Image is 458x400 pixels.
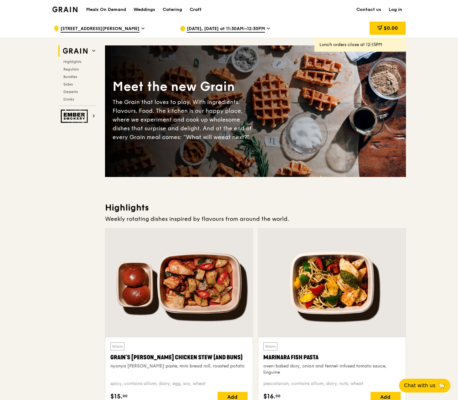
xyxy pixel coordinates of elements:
div: Marinara Fish Pasta [263,353,401,362]
div: Weekly rotating dishes inspired by flavours from around the world. [105,215,406,223]
img: Grain [52,7,78,12]
div: Weddings [134,0,155,19]
div: Warm [110,342,124,351]
span: $0.00 [384,25,398,31]
div: oven-baked dory, onion and fennel-infused tomato sauce, linguine [263,363,401,376]
div: Warm [263,342,277,351]
span: 🦙 [438,382,445,389]
div: Grain's [PERSON_NAME] Chicken Stew (and buns) [110,353,248,362]
div: Catering [163,0,182,19]
span: Desserts [63,90,78,94]
button: Chat with us🦙 [399,379,450,392]
span: [DATE], [DATE] at 11:30AM–12:30PM [187,26,265,33]
a: Catering [159,0,186,19]
span: Chat with us [404,382,435,389]
span: Highlights [63,60,81,64]
a: Craft [186,0,205,19]
span: Sides [63,82,73,86]
div: nyonya [PERSON_NAME] paste, mini bread roll, roasted potato [110,363,248,369]
div: Lunch orders close at 12:15PM [319,42,401,48]
div: spicy, contains allium, dairy, egg, soy, wheat [110,381,248,387]
span: 00 [123,393,128,398]
span: 00 [276,393,281,398]
span: eat next?” [221,134,250,141]
a: Log in [385,0,406,19]
h3: Highlights [105,202,406,213]
img: Ember Smokery web logo [61,110,90,123]
div: Craft [190,0,202,19]
span: Regulars [63,67,79,71]
a: Weddings [130,0,159,19]
div: The Grain that loves to play. With ingredients. Flavours. Food. The kitchen is our happy place, w... [113,98,255,142]
span: [STREET_ADDRESS][PERSON_NAME] [61,26,140,33]
div: pescatarian, contains allium, dairy, nuts, wheat [263,381,401,387]
img: Grain web logo [61,45,90,57]
a: Contact us [353,0,385,19]
span: Bundles [63,75,77,79]
div: Meet the new Grain [113,78,255,95]
h1: Meals On Demand [86,7,126,13]
span: Drinks [63,97,74,101]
